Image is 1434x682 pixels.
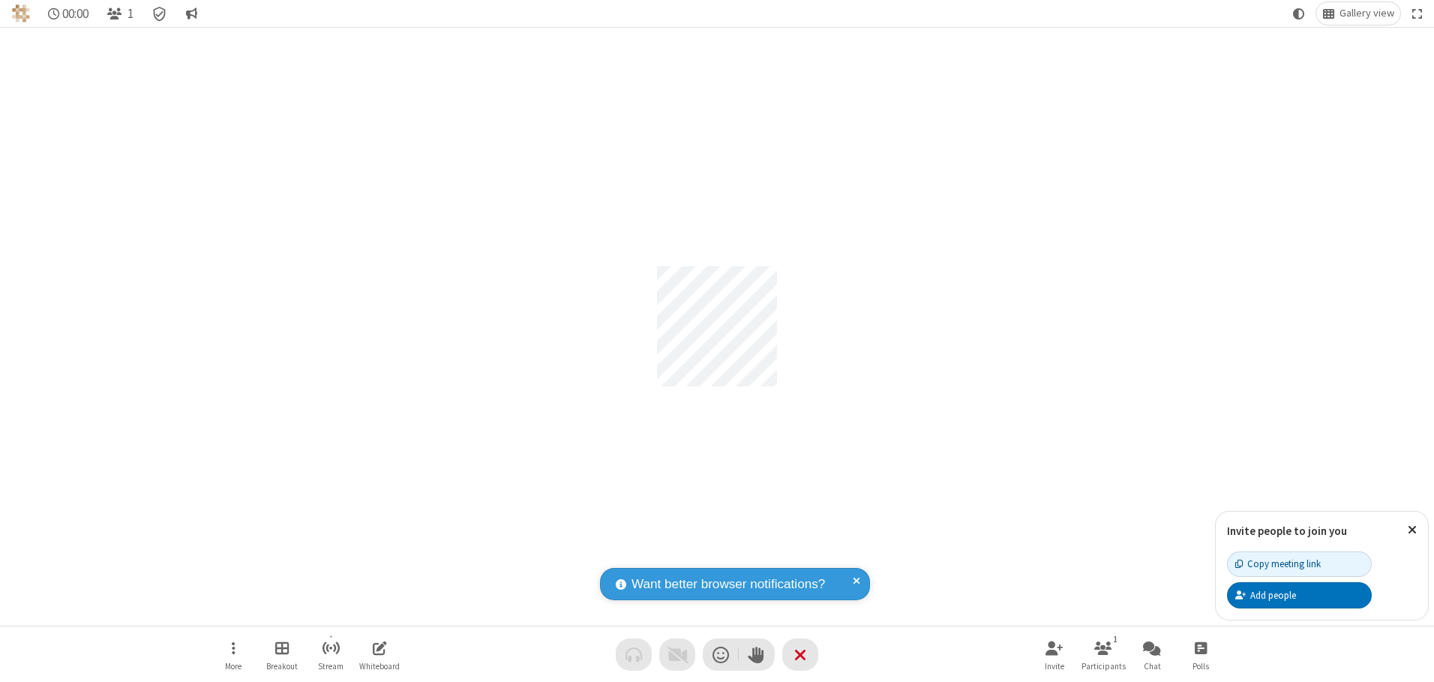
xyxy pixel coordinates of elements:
[266,662,298,671] span: Breakout
[631,575,825,594] span: Want better browser notifications?
[308,633,353,676] button: Start streaming
[62,7,88,21] span: 00:00
[259,633,304,676] button: Manage Breakout Rooms
[782,638,818,671] button: End or leave meeting
[225,662,241,671] span: More
[359,662,400,671] span: Whiteboard
[1235,557,1321,571] div: Copy meeting link
[1081,633,1126,676] button: Open participant list
[1081,662,1126,671] span: Participants
[739,638,775,671] button: Raise hand
[1227,524,1347,538] label: Invite people to join you
[616,638,652,671] button: Audio problem - check your Internet connection or call by phone
[1227,551,1372,577] button: Copy meeting link
[211,633,256,676] button: Open menu
[1032,633,1077,676] button: Invite participants (Alt+I)
[12,5,30,23] img: QA Selenium DO NOT DELETE OR CHANGE
[703,638,739,671] button: Send a reaction
[1339,8,1394,20] span: Gallery view
[100,2,139,25] button: Open participant list
[1045,662,1064,671] span: Invite
[1144,662,1161,671] span: Chat
[127,7,133,21] span: 1
[1109,632,1122,646] div: 1
[1406,2,1429,25] button: Fullscreen
[1287,2,1311,25] button: Using system theme
[145,2,174,25] div: Meeting details Encryption enabled
[1227,582,1372,608] button: Add people
[42,2,95,25] div: Timer
[318,662,343,671] span: Stream
[1178,633,1223,676] button: Open poll
[1129,633,1174,676] button: Open chat
[179,2,203,25] button: Conversation
[357,633,402,676] button: Open shared whiteboard
[1316,2,1400,25] button: Change layout
[1192,662,1209,671] span: Polls
[1396,512,1428,548] button: Close popover
[659,638,695,671] button: Video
